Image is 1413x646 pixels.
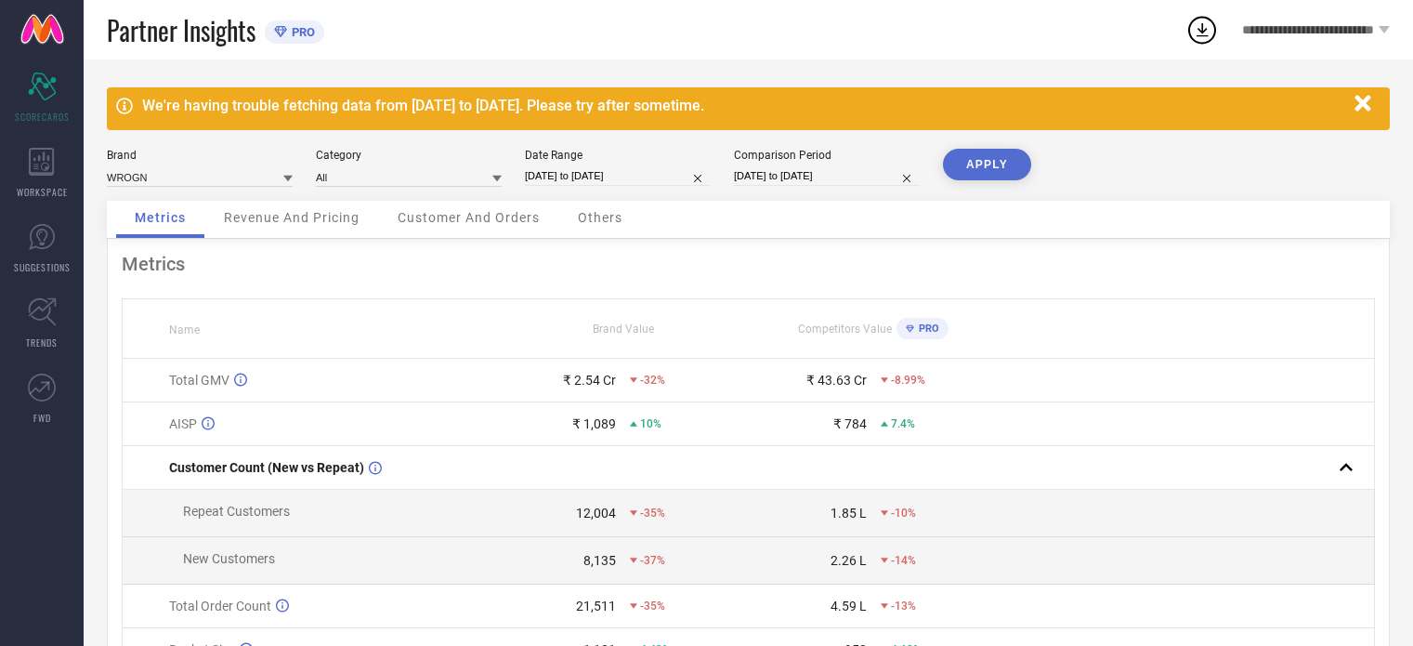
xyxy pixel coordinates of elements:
span: 7.4% [891,417,915,430]
span: Customer Count (New vs Repeat) [169,460,364,475]
span: -10% [891,507,916,520]
div: 21,511 [576,599,616,613]
span: -32% [640,374,665,387]
span: -35% [640,600,665,613]
span: Others [578,210,622,225]
div: Category [316,149,502,162]
span: WORKSPACE [17,185,68,199]
span: PRO [287,25,315,39]
span: SUGGESTIONS [14,260,71,274]
div: 2.26 L [831,553,867,568]
span: -13% [891,600,916,613]
div: We're having trouble fetching data from [DATE] to [DATE]. Please try after sometime. [142,97,1345,114]
span: 10% [640,417,661,430]
span: -37% [640,554,665,567]
span: Name [169,323,200,336]
div: Date Range [525,149,711,162]
span: TRENDS [26,336,58,349]
div: 4.59 L [831,599,867,613]
span: PRO [914,323,939,335]
span: AISP [169,416,197,431]
span: Total GMV [169,373,229,388]
button: APPLY [943,149,1031,180]
div: Comparison Period [734,149,920,162]
input: Select comparison period [734,166,920,186]
span: -35% [640,507,665,520]
span: -8.99% [891,374,925,387]
span: New Customers [183,551,275,566]
div: ₹ 43.63 Cr [806,373,867,388]
span: -14% [891,554,916,567]
span: SCORECARDS [15,110,70,124]
span: Competitors Value [798,323,892,336]
div: Brand [107,149,293,162]
span: Total Order Count [169,599,271,613]
div: 12,004 [576,506,616,521]
input: Select date range [525,166,711,186]
span: Revenue And Pricing [224,210,360,225]
span: Customer And Orders [398,210,540,225]
div: ₹ 784 [833,416,867,431]
div: 1.85 L [831,506,867,521]
span: Partner Insights [107,11,255,49]
div: 8,135 [583,553,616,568]
div: Metrics [122,253,1375,275]
span: FWD [33,411,51,425]
span: Metrics [135,210,186,225]
span: Brand Value [593,323,654,336]
div: ₹ 1,089 [572,416,616,431]
div: Open download list [1185,13,1219,46]
span: Repeat Customers [183,504,290,519]
div: ₹ 2.54 Cr [563,373,616,388]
